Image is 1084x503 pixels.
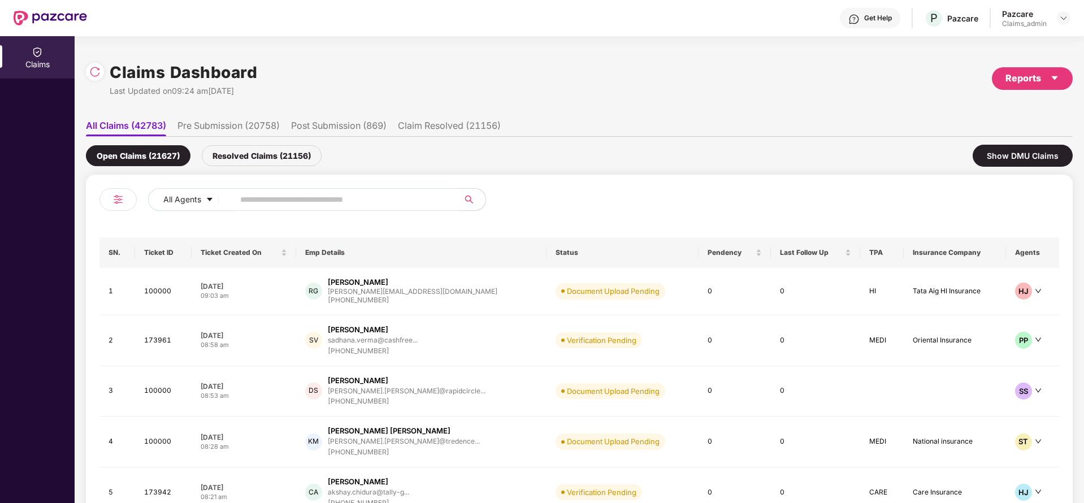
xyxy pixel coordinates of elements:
span: caret-down [206,196,214,205]
div: [PHONE_NUMBER] [328,346,418,357]
div: HJ [1015,283,1032,300]
td: 100000 [135,366,192,417]
td: 0 [699,366,770,417]
button: search [458,188,486,211]
img: svg+xml;base64,PHN2ZyB4bWxucz0iaHR0cDovL3d3dy53My5vcmcvMjAwMC9zdmciIHdpZHRoPSIyNCIgaGVpZ2h0PSIyNC... [111,193,125,206]
div: Verification Pending [567,335,636,346]
th: Emp Details [296,237,547,268]
td: HI [860,268,903,315]
td: 0 [699,268,770,315]
div: [DATE] [201,331,287,340]
th: Pendency [699,237,770,268]
span: down [1035,438,1042,445]
div: [PHONE_NUMBER] [328,295,497,306]
span: All Agents [163,193,201,206]
td: 4 [99,417,135,467]
div: HJ [1015,484,1032,501]
div: 08:58 am [201,340,287,350]
td: Tata Aig HI Insurance [904,268,1006,315]
div: [PERSON_NAME].[PERSON_NAME]@rapidcircle... [328,387,485,394]
div: akshay.chidura@tally-g... [328,488,409,496]
td: MEDI [860,315,903,366]
th: Agents [1006,237,1059,268]
div: CA [305,484,322,501]
div: Verification Pending [567,487,636,498]
img: svg+xml;base64,PHN2ZyBpZD0iRHJvcGRvd24tMzJ4MzIiIHhtbG5zPSJodHRwOi8vd3d3LnczLm9yZy8yMDAwL3N2ZyIgd2... [1059,14,1068,23]
td: 173961 [135,315,192,366]
div: 08:28 am [201,442,287,452]
td: 2 [99,315,135,366]
span: caret-down [1050,73,1059,83]
div: Document Upload Pending [567,285,660,297]
div: [PERSON_NAME].[PERSON_NAME]@tredence... [328,437,480,445]
div: Last Updated on 09:24 am[DATE] [110,85,257,97]
div: 08:53 am [201,391,287,401]
img: svg+xml;base64,PHN2ZyBpZD0iUmVsb2FkLTMyeDMyIiB4bWxucz0iaHR0cDovL3d3dy53My5vcmcvMjAwMC9zdmciIHdpZH... [89,66,101,77]
div: [PERSON_NAME] [328,476,388,487]
td: 0 [771,417,860,467]
div: 09:03 am [201,291,287,301]
td: National insurance [904,417,1006,467]
td: 0 [771,268,860,315]
li: Claim Resolved (21156) [398,120,501,136]
span: down [1035,336,1042,343]
span: down [1035,488,1042,495]
div: Document Upload Pending [567,385,660,397]
div: Pazcare [947,13,978,24]
td: MEDI [860,417,903,467]
div: [PERSON_NAME][EMAIL_ADDRESS][DOMAIN_NAME] [328,288,497,295]
div: Document Upload Pending [567,436,660,447]
img: New Pazcare Logo [14,11,87,25]
div: KM [305,433,322,450]
li: Pre Submission (20758) [177,120,280,136]
div: 08:21 am [201,492,287,502]
td: 100000 [135,268,192,315]
li: All Claims (42783) [86,120,166,136]
div: [DATE] [201,281,287,291]
div: Resolved Claims (21156) [202,145,322,166]
div: [DATE] [201,483,287,492]
span: search [458,195,480,204]
div: Claims_admin [1002,19,1047,28]
td: 1 [99,268,135,315]
td: 0 [771,315,860,366]
div: [PHONE_NUMBER] [328,396,485,407]
span: P [930,11,938,25]
li: Post Submission (869) [291,120,387,136]
span: down [1035,288,1042,294]
th: TPA [860,237,903,268]
div: SV [305,332,322,349]
div: Show DMU Claims [973,145,1073,167]
div: sadhana.verma@cashfree... [328,336,418,344]
td: 0 [699,417,770,467]
span: Ticket Created On [201,248,279,257]
div: [PERSON_NAME] [328,324,388,335]
div: Open Claims (21627) [86,145,190,166]
div: Get Help [864,14,892,23]
td: 0 [699,315,770,366]
div: Reports [1005,71,1059,85]
td: 100000 [135,417,192,467]
span: down [1035,387,1042,394]
td: 0 [771,366,860,417]
div: ST [1015,433,1032,450]
span: Pendency [708,248,753,257]
div: [PERSON_NAME] [328,375,388,386]
div: SS [1015,383,1032,400]
td: Oriental Insurance [904,315,1006,366]
div: PP [1015,332,1032,349]
div: [PERSON_NAME] [PERSON_NAME] [328,426,450,436]
div: RG [305,283,322,300]
div: [PERSON_NAME] [328,277,388,288]
td: 3 [99,366,135,417]
div: [DATE] [201,381,287,391]
span: Last Follow Up [780,248,843,257]
div: DS [305,383,322,400]
th: Last Follow Up [771,237,860,268]
img: svg+xml;base64,PHN2ZyBpZD0iQ2xhaW0iIHhtbG5zPSJodHRwOi8vd3d3LnczLm9yZy8yMDAwL3N2ZyIgd2lkdGg9IjIwIi... [32,46,43,58]
th: SN. [99,237,135,268]
div: [PHONE_NUMBER] [328,447,480,458]
th: Ticket Created On [192,237,296,268]
th: Insurance Company [904,237,1006,268]
div: [DATE] [201,432,287,442]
